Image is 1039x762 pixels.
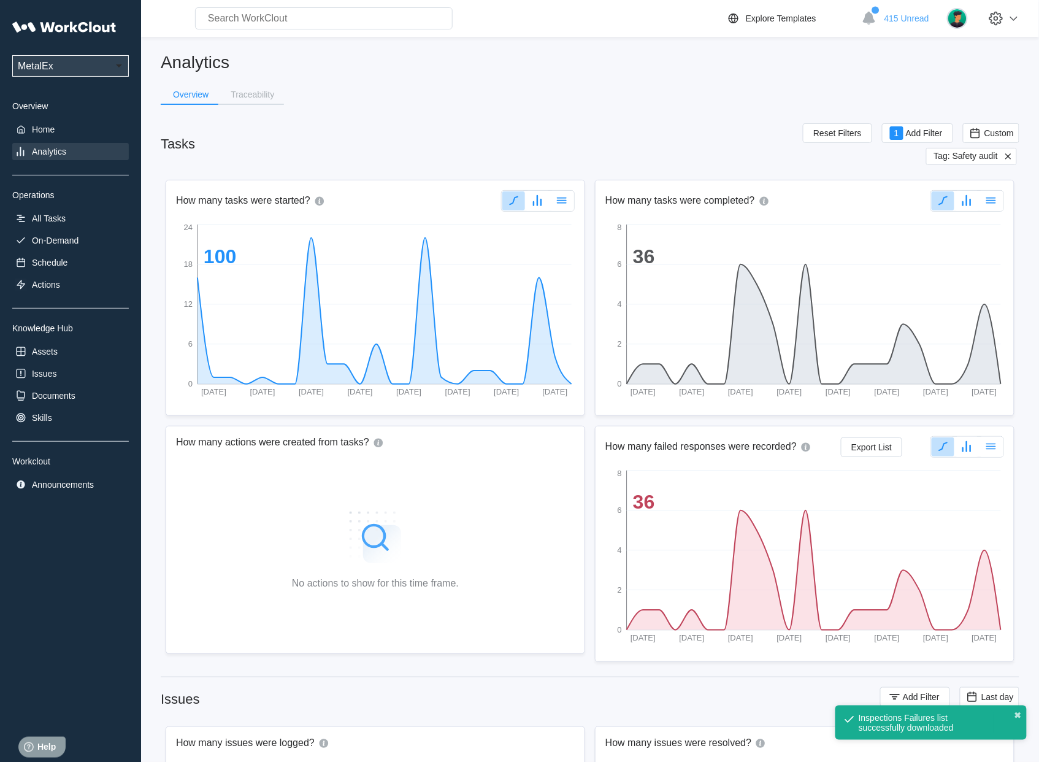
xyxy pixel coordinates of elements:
tspan: [DATE] [494,387,519,396]
button: Traceability [218,85,284,104]
tspan: [DATE] [396,387,421,396]
tspan: 6 [618,506,622,515]
tspan: [DATE] [728,387,753,396]
div: Home [32,125,55,134]
tspan: [DATE] [348,387,373,396]
tspan: [DATE] [777,387,802,396]
div: Operations [12,190,129,200]
tspan: [DATE] [728,633,753,642]
div: Schedule [32,258,67,267]
div: Tasks [161,136,195,152]
tspan: 36 [633,245,655,267]
a: Skills [12,409,129,426]
button: Reset Filters [803,123,872,143]
tspan: 0 [618,626,622,635]
tspan: [DATE] [972,633,997,642]
tspan: [DATE] [826,633,851,642]
tspan: [DATE] [826,387,851,396]
tspan: 2 [618,586,622,595]
a: Documents [12,387,129,404]
tspan: 4 [618,300,622,309]
tspan: 0 [618,380,622,389]
div: Documents [32,391,75,401]
a: Schedule [12,254,129,271]
tspan: [DATE] [875,633,900,642]
tspan: 8 [618,223,622,232]
input: Search WorkClout [195,7,453,29]
a: Actions [12,276,129,293]
tspan: 0 [188,380,193,389]
span: Add Filter [903,693,940,701]
div: Overview [173,90,209,99]
tspan: 2 [618,340,622,349]
tspan: 4 [618,546,622,555]
a: Announcements [12,476,129,493]
tspan: [DATE] [250,387,275,396]
div: Knowledge Hub [12,323,129,333]
tspan: [DATE] [299,387,324,396]
span: Export List [851,443,892,452]
tspan: 8 [618,469,622,478]
span: Reset Filters [813,129,862,137]
div: Traceability [231,90,274,99]
div: Inspections Failures list successfully downloaded [859,713,989,733]
h2: How many failed responses were recorded? [605,441,797,454]
div: On-Demand [32,236,79,245]
tspan: [DATE] [680,387,705,396]
tspan: 100 [204,245,236,267]
div: Explore Templates [746,13,816,23]
img: user.png [947,8,968,29]
div: 1 [890,126,903,140]
tspan: 6 [188,340,193,349]
tspan: [DATE] [445,387,470,396]
div: Analytics [32,147,66,156]
span: 415 Unread [884,13,929,23]
span: Last day [981,692,1014,702]
tspan: [DATE] [923,387,948,396]
a: Issues [12,365,129,382]
button: 1Add Filter [882,123,953,143]
tspan: [DATE] [680,633,705,642]
tspan: 18 [184,260,193,269]
tspan: 12 [184,300,193,309]
h2: How many actions were created from tasks? [176,436,369,450]
a: Analytics [12,143,129,160]
button: Overview [161,85,218,104]
tspan: 6 [618,260,622,269]
div: All Tasks [32,214,66,223]
div: Announcements [32,480,94,490]
tspan: [DATE] [631,633,656,642]
a: Explore Templates [726,11,856,26]
div: Workclout [12,456,129,466]
div: Assets [32,347,58,356]
tspan: [DATE] [777,633,802,642]
span: Tag: Safety audit [934,151,998,162]
h2: How many tasks were started? [176,194,310,208]
span: Add Filter [906,129,943,137]
div: Skills [32,413,52,423]
div: No actions to show for this time frame. [292,578,459,589]
button: Export List [841,437,902,457]
a: All Tasks [12,210,129,227]
button: close [1014,710,1022,720]
a: Home [12,121,129,138]
span: Custom [984,128,1014,138]
div: Issues [32,369,56,379]
a: Assets [12,343,129,360]
h2: How many issues were logged? [176,737,315,750]
h2: How many tasks were completed? [605,194,755,208]
button: Add Filter [880,687,950,707]
tspan: 24 [184,223,193,232]
div: Overview [12,101,129,111]
h2: Analytics [161,52,1019,73]
div: Actions [32,280,60,290]
tspan: [DATE] [923,633,948,642]
tspan: [DATE] [201,387,226,396]
tspan: 36 [633,491,655,514]
tspan: [DATE] [543,387,568,396]
tspan: [DATE] [631,387,656,396]
tspan: [DATE] [972,387,997,396]
tspan: [DATE] [875,387,900,396]
div: Issues [161,691,200,707]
